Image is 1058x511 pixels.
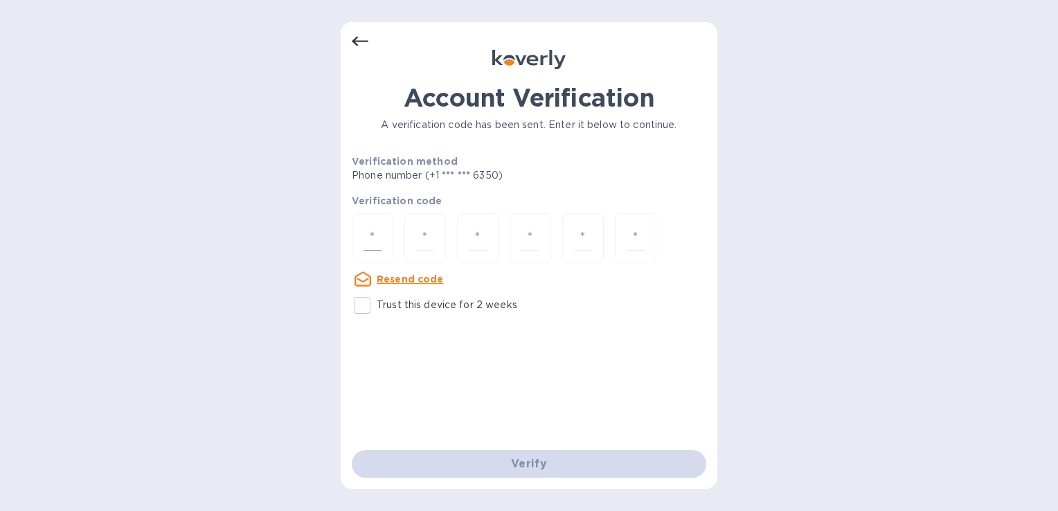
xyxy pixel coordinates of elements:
p: A verification code has been sent. Enter it below to continue. [352,118,706,132]
p: Verification code [352,194,706,208]
b: Verification method [352,156,458,167]
p: Trust this device for 2 weeks [377,298,517,312]
p: Phone number (+1 *** *** 6350) [352,168,609,183]
h1: Account Verification [352,83,706,112]
u: Resend code [377,274,444,285]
